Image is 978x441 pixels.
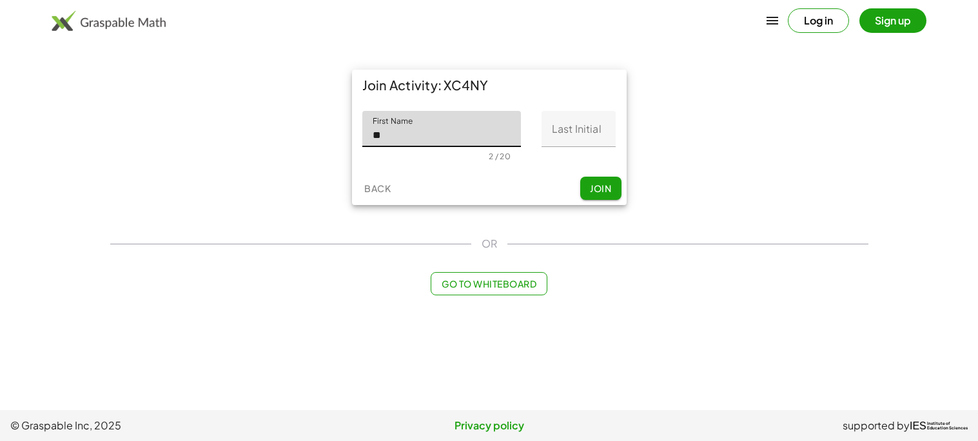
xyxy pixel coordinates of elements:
[910,418,968,433] a: IESInstitute ofEducation Sciences
[357,177,398,200] button: Back
[442,278,536,289] span: Go to Whiteboard
[927,422,968,431] span: Institute of Education Sciences
[843,418,910,433] span: supported by
[482,236,497,251] span: OR
[788,8,849,33] button: Log in
[364,182,391,194] span: Back
[910,420,926,432] span: IES
[590,182,611,194] span: Join
[580,177,621,200] button: Join
[329,418,649,433] a: Privacy policy
[859,8,926,33] button: Sign up
[352,70,627,101] div: Join Activity: XC4NY
[431,272,547,295] button: Go to Whiteboard
[489,152,511,161] div: 2 / 20
[10,418,329,433] span: © Graspable Inc, 2025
